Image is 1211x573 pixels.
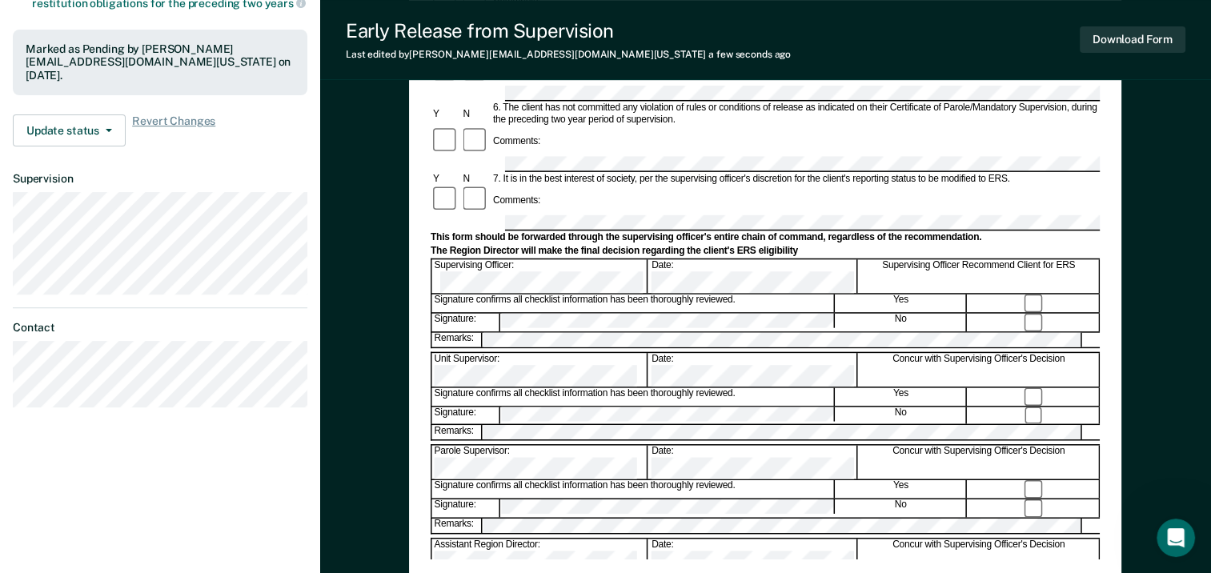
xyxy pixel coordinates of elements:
[836,499,967,517] div: No
[132,114,215,146] span: Revert Changes
[432,519,483,533] div: Remarks:
[649,446,857,479] div: Date:
[649,539,857,573] div: Date:
[431,245,1100,257] div: The Region Director will make the final decision regarding the client's ERS eligibility
[836,314,967,331] div: No
[491,194,543,206] div: Comments:
[431,173,460,185] div: Y
[491,173,1100,185] div: 7. It is in the best interest of society, per the supervising officer's discretion for the client...
[649,353,857,387] div: Date:
[346,19,791,42] div: Early Release from Supervision
[13,321,307,335] dt: Contact
[213,466,268,477] span: Messages
[32,168,288,195] p: How can we help?
[346,49,791,60] div: Last edited by [PERSON_NAME][EMAIL_ADDRESS][DOMAIN_NAME][US_STATE]
[1080,26,1185,53] button: Download Form
[432,295,835,312] div: Signature confirms all checklist information has been thoroughly reviewed.
[859,539,1100,573] div: Concur with Supervising Officer's Decision
[432,539,648,573] div: Assistant Region Director:
[432,426,483,440] div: Remarks:
[13,114,126,146] button: Update status
[432,499,500,517] div: Signature:
[859,259,1100,293] div: Supervising Officer Recommend Client for ERS
[1157,519,1195,557] iframe: Intercom live chat
[491,135,543,147] div: Comments:
[432,407,500,424] div: Signature:
[218,26,250,58] div: Profile image for Krysty
[431,108,460,120] div: Y
[836,480,967,498] div: Yes
[160,426,320,490] button: Messages
[431,232,1100,244] div: This form should be forwarded through the supervising officer's entire chain of command, regardle...
[649,259,857,293] div: Date:
[62,466,98,477] span: Home
[491,102,1100,126] div: 6. The client has not committed any violation of rules or conditions of release as indicated on t...
[432,314,500,331] div: Signature:
[461,108,491,120] div: N
[859,446,1100,479] div: Concur with Supervising Officer's Decision
[432,446,648,479] div: Parole Supervisor:
[836,407,967,424] div: No
[157,26,189,58] img: Profile image for Rajan
[13,172,307,186] dt: Supervision
[836,387,967,405] div: Yes
[32,114,288,168] p: Hi [PERSON_NAME] 👋
[432,387,835,405] div: Signature confirms all checklist information has been thoroughly reviewed.
[432,353,648,387] div: Unit Supervisor:
[187,26,219,58] img: Profile image for Kim
[32,30,120,56] img: logo
[708,49,791,60] span: a few seconds ago
[16,215,304,259] div: Send us a message
[432,480,835,498] div: Signature confirms all checklist information has been thoroughly reviewed.
[461,173,491,185] div: N
[33,229,267,246] div: Send us a message
[26,42,295,82] div: Marked as Pending by [PERSON_NAME][EMAIL_ADDRESS][DOMAIN_NAME][US_STATE] on [DATE].
[836,295,967,312] div: Yes
[859,353,1100,387] div: Concur with Supervising Officer's Decision
[432,259,648,293] div: Supervising Officer:
[275,26,304,54] div: Close
[432,332,483,347] div: Remarks:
